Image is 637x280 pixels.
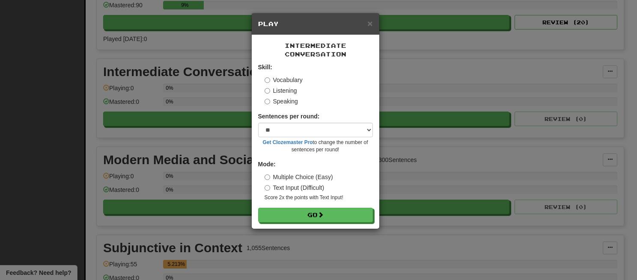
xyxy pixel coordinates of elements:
strong: Mode: [258,161,276,168]
label: Text Input (Difficult) [265,183,324,192]
input: Listening [265,88,270,94]
button: Go [258,208,373,222]
h5: Play [258,20,373,28]
input: Text Input (Difficult) [265,185,270,191]
label: Multiple Choice (Easy) [265,173,333,181]
label: Vocabulary [265,76,303,84]
input: Vocabulary [265,77,270,83]
label: Sentences per round: [258,112,320,121]
small: to change the number of sentences per round! [258,139,373,153]
a: Get Clozemaster Pro [263,139,313,145]
label: Speaking [265,97,298,106]
button: Close [367,19,372,28]
input: Speaking [265,99,270,104]
input: Multiple Choice (Easy) [265,174,270,180]
small: Score 2x the points with Text Input ! [265,194,373,201]
strong: Skill: [258,64,272,71]
label: Listening [265,86,297,95]
span: × [367,18,372,28]
span: Intermediate Conversation [285,42,346,58]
